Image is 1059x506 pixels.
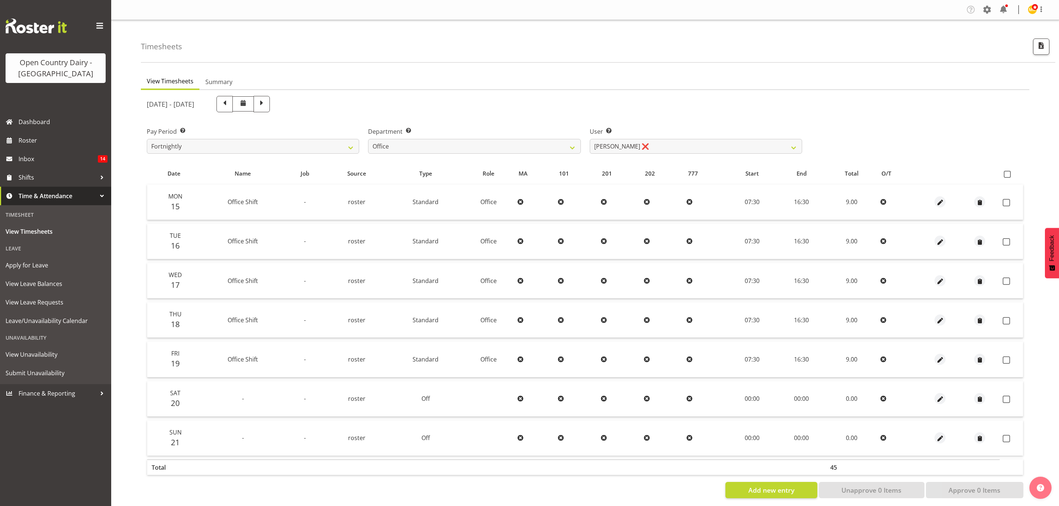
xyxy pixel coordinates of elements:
td: 0.00 [826,420,877,456]
td: Off [388,420,463,456]
td: Standard [388,224,463,259]
span: Office [480,277,497,285]
td: Off [388,381,463,417]
td: 16:30 [777,302,825,338]
span: - [304,277,306,285]
span: - [304,198,306,206]
td: Standard [388,302,463,338]
h5: [DATE] - [DATE] [147,100,194,108]
label: User [590,127,802,136]
td: 00:00 [777,381,825,417]
img: Rosterit website logo [6,19,67,33]
td: 9.00 [826,342,877,377]
span: Office [480,237,497,245]
div: Timesheet [2,207,109,222]
span: O/T [881,169,891,178]
td: 07:30 [727,302,777,338]
span: 777 [688,169,698,178]
span: 19 [171,358,180,369]
span: roster [348,355,365,363]
span: Office [480,316,497,324]
a: Leave/Unavailability Calendar [2,312,109,330]
a: Apply for Leave [2,256,109,274]
span: Start [745,169,759,178]
span: Wed [169,271,182,279]
div: Open Country Dairy - [GEOGRAPHIC_DATA] [13,57,98,79]
span: Date [168,169,181,178]
span: Finance & Reporting [19,388,96,399]
td: 07:30 [727,342,777,377]
a: View Timesheets [2,222,109,241]
img: milk-reception-awarua7542.jpg [1028,5,1037,14]
span: 101 [559,169,569,178]
span: View Leave Balances [6,278,106,289]
span: Office Shift [228,198,258,206]
span: roster [348,198,365,206]
button: Export CSV [1033,39,1049,55]
span: Dashboard [19,116,107,127]
span: View Leave Requests [6,297,106,308]
span: Thu [169,310,182,318]
span: Add new entry [748,485,794,495]
a: View Leave Requests [2,293,109,312]
h4: Timesheets [141,42,182,51]
span: Approve 0 Items [949,485,1000,495]
span: Type [419,169,432,178]
span: Fri [171,349,179,357]
td: Standard [388,263,463,299]
span: Office Shift [228,355,258,363]
td: 00:00 [777,420,825,456]
span: 21 [171,437,180,447]
td: 9.00 [826,184,877,220]
td: Standard [388,342,463,377]
span: 16 [171,240,180,251]
span: - [304,355,306,363]
span: Name [235,169,251,178]
span: 202 [645,169,655,178]
span: View Unavailability [6,349,106,360]
a: View Leave Balances [2,274,109,293]
span: - [304,395,306,403]
span: 17 [171,280,180,290]
span: Unapprove 0 Items [841,485,901,495]
span: Sat [170,389,181,397]
span: 20 [171,398,180,408]
div: Unavailability [2,330,109,345]
td: Standard [388,184,463,220]
span: Leave/Unavailability Calendar [6,315,106,326]
span: Office [480,198,497,206]
span: Office [480,355,497,363]
span: Sun [169,428,182,436]
img: help-xxl-2.png [1037,484,1044,491]
span: Source [347,169,366,178]
span: Office Shift [228,316,258,324]
span: Mon [168,192,182,200]
span: MA [519,169,527,178]
span: Role [483,169,494,178]
td: 9.00 [826,224,877,259]
span: Time & Attendance [19,190,96,202]
span: Job [301,169,309,178]
span: Submit Unavailability [6,367,106,379]
td: 0.00 [826,381,877,417]
th: Total [147,459,201,475]
label: Pay Period [147,127,359,136]
button: Feedback - Show survey [1045,228,1059,278]
span: roster [348,395,365,403]
span: - [304,316,306,324]
td: 16:30 [777,184,825,220]
td: 07:30 [727,224,777,259]
span: - [304,237,306,245]
span: End [797,169,807,178]
span: View Timesheets [6,226,106,237]
a: Submit Unavailability [2,364,109,382]
td: 16:30 [777,263,825,299]
span: 15 [171,201,180,212]
td: 07:30 [727,184,777,220]
label: Department [368,127,580,136]
span: Total [845,169,858,178]
span: Feedback [1049,235,1055,261]
span: Office Shift [228,237,258,245]
span: Tue [170,232,181,240]
button: Unapprove 0 Items [819,482,924,498]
